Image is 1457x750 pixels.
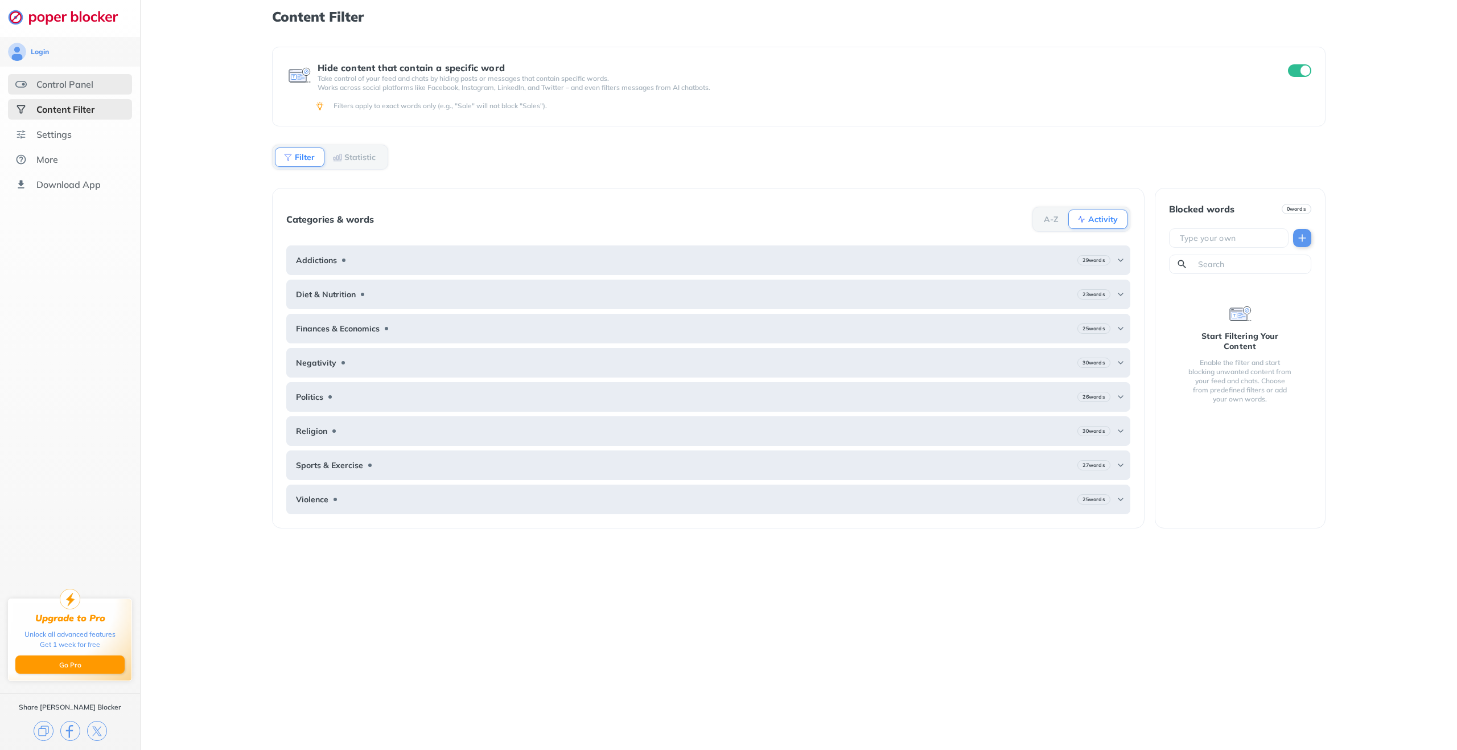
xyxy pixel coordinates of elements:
[1083,495,1105,503] b: 25 words
[8,9,130,25] img: logo-webpage.svg
[36,154,58,165] div: More
[296,358,336,367] b: Negativity
[296,290,356,299] b: Diet & Nutrition
[31,47,49,56] div: Login
[283,153,293,162] img: Filter
[344,154,376,161] b: Statistic
[35,613,105,624] div: Upgrade to Pro
[1197,259,1306,270] input: Search
[24,629,116,640] div: Unlock all advanced features
[334,101,1309,110] div: Filters apply to exact words only (e.g., "Sale" will not block "Sales").
[296,495,328,504] b: Violence
[36,104,94,115] div: Content Filter
[34,721,53,741] img: copy.svg
[8,43,26,61] img: avatar.svg
[87,721,107,741] img: x.svg
[1287,205,1306,213] b: 0 words
[1083,461,1105,469] b: 27 words
[1083,427,1105,435] b: 30 words
[1088,216,1118,223] b: Activity
[60,721,80,741] img: facebook.svg
[296,324,380,333] b: Finances & Economics
[296,256,337,265] b: Addictions
[296,461,363,470] b: Sports & Exercise
[296,427,327,436] b: Religion
[296,392,323,401] b: Politics
[19,703,121,712] div: Share [PERSON_NAME] Blocker
[1083,359,1105,367] b: 30 words
[318,63,1267,73] div: Hide content that contain a specific word
[36,179,101,190] div: Download App
[15,129,27,140] img: settings.svg
[1044,216,1059,223] b: A-Z
[36,79,93,90] div: Control Panel
[1083,290,1105,298] b: 23 words
[286,214,374,224] div: Categories & words
[272,9,1325,24] h1: Content Filter
[36,129,72,140] div: Settings
[318,83,1267,92] p: Works across social platforms like Facebook, Instagram, LinkedIn, and Twitter – and even filters ...
[1179,232,1283,244] input: Type your own
[1083,325,1105,333] b: 25 words
[1187,331,1293,351] div: Start Filtering Your Content
[318,74,1267,83] p: Take control of your feed and chats by hiding posts or messages that contain specific words.
[15,179,27,190] img: download-app.svg
[1077,215,1086,224] img: Activity
[295,154,315,161] b: Filter
[15,154,27,165] img: about.svg
[15,104,27,115] img: social-selected.svg
[1083,393,1105,401] b: 26 words
[333,153,342,162] img: Statistic
[1187,358,1293,404] div: Enable the filter and start blocking unwanted content from your feed and chats. Choose from prede...
[60,589,80,609] img: upgrade-to-pro.svg
[15,79,27,90] img: features.svg
[1169,204,1234,214] div: Blocked words
[1083,256,1105,264] b: 29 words
[15,655,125,674] button: Go Pro
[40,640,100,650] div: Get 1 week for free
